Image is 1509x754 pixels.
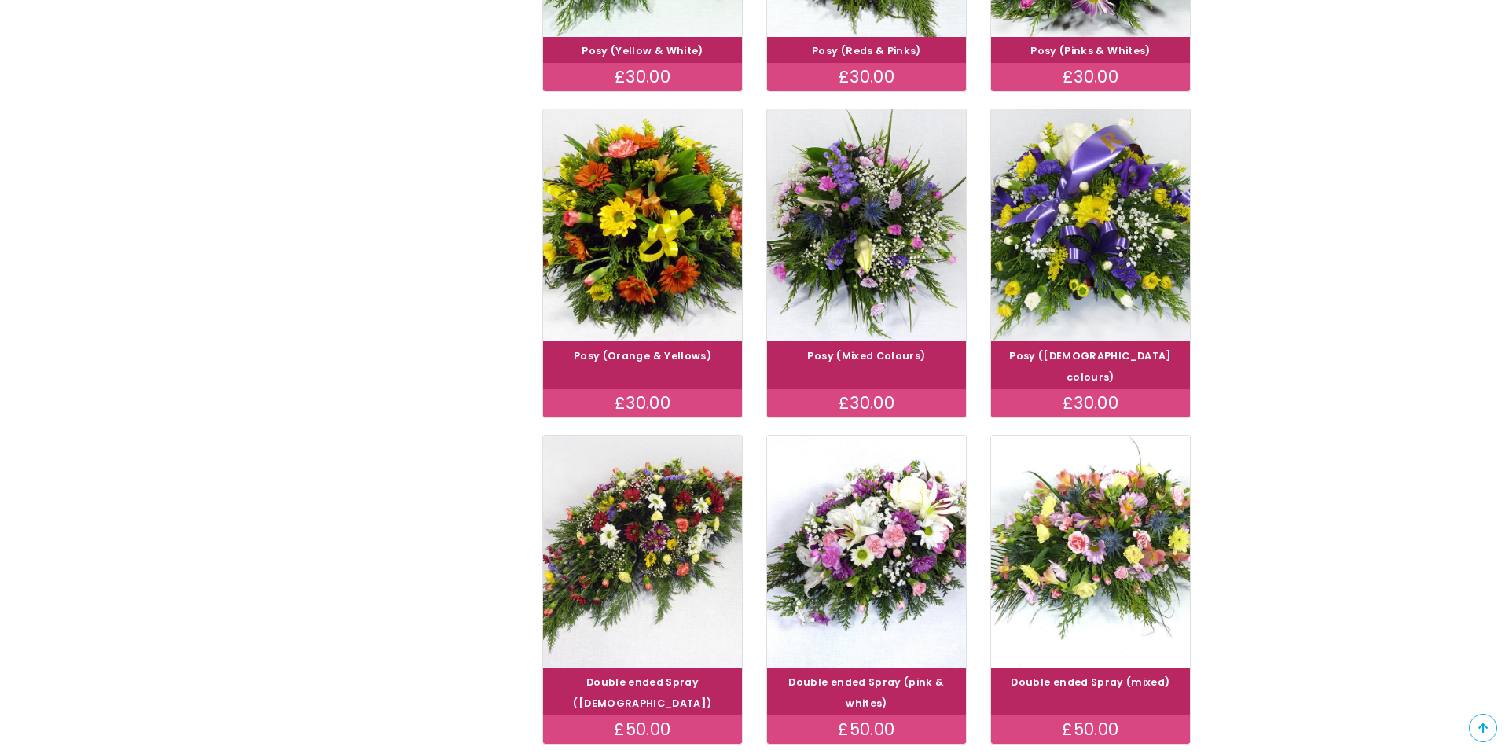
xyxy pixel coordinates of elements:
[1030,44,1150,57] a: Posy (Pinks & Whites)
[543,715,742,744] div: £50.00
[767,109,966,341] img: Posy (Mixed Colours)
[543,109,742,341] img: Posy (Orange & Yellows)
[573,675,711,710] a: Double ended Spray ([DEMOGRAPHIC_DATA])
[991,389,1190,417] div: £30.00
[1011,675,1169,689] a: Double ended Spray (mixed)
[812,44,921,57] a: Posy (Reds & Pinks)
[807,349,925,362] a: Posy (Mixed Colours)
[1009,349,1171,384] a: Posy ([DEMOGRAPHIC_DATA] colours)
[543,63,742,91] div: £30.00
[788,675,944,710] a: Double ended Spray (pink & whites)
[991,63,1190,91] div: £30.00
[543,436,742,668] img: Double ended Spray (Male)
[991,109,1190,341] img: Posy (Male colours)
[767,715,966,744] div: £50.00
[574,349,711,362] a: Posy (Orange & Yellows)
[767,63,966,91] div: £30.00
[767,436,966,668] img: Double ended Spray (pink & whites)
[543,389,742,417] div: £30.00
[767,389,966,417] div: £30.00
[582,44,703,57] a: Posy (Yellow & White)
[991,436,1190,668] img: Double ended Spray (mixed)
[991,715,1190,744] div: £50.00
